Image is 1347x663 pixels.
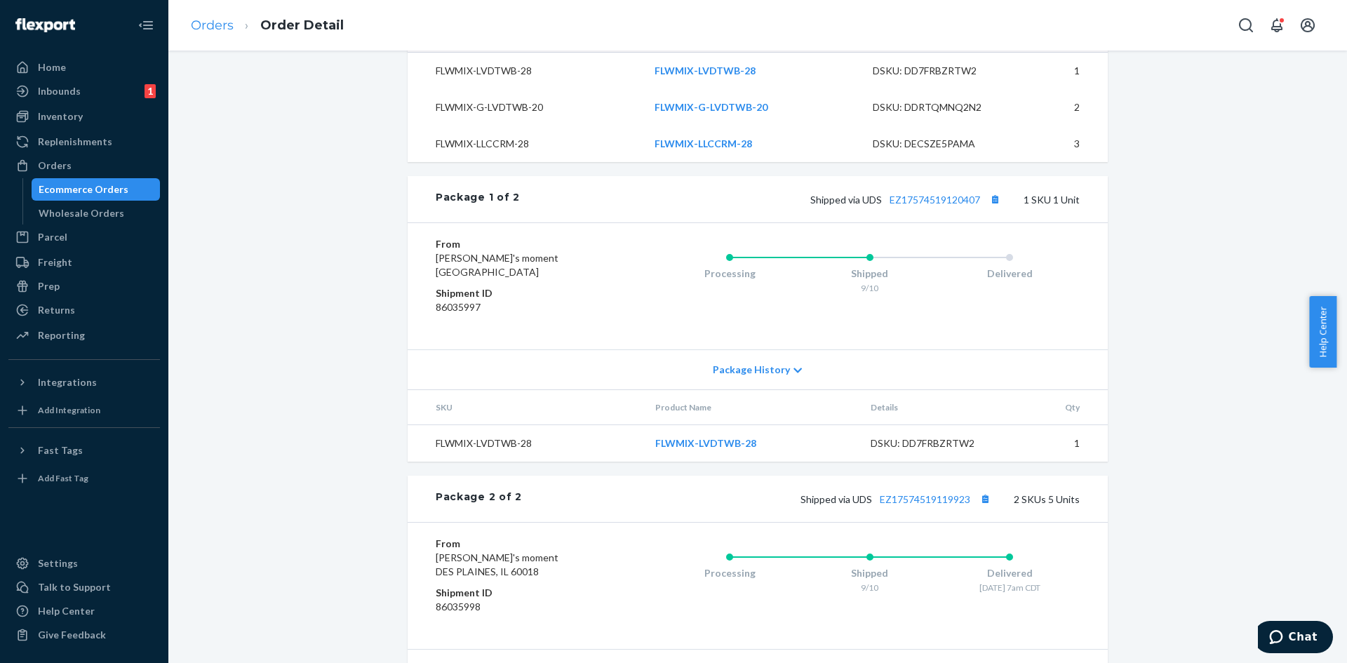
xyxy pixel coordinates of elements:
[38,279,60,293] div: Prep
[713,363,790,377] span: Package History
[191,18,234,33] a: Orders
[8,130,160,153] a: Replenishments
[436,252,558,278] span: [PERSON_NAME]'s moment [GEOGRAPHIC_DATA]
[436,190,520,208] div: Package 1 of 2
[1309,296,1336,368] button: Help Center
[38,628,106,642] div: Give Feedback
[8,324,160,347] a: Reporting
[38,556,78,570] div: Settings
[873,137,1005,151] div: DSKU: DECSZE5PAMA
[8,299,160,321] a: Returns
[8,371,160,394] button: Integrations
[38,580,111,594] div: Talk to Support
[800,566,940,580] div: Shipped
[8,154,160,177] a: Orders
[939,566,1080,580] div: Delivered
[408,390,644,425] th: SKU
[1258,621,1333,656] iframe: Opens a widget where you can chat to one of our agents
[32,178,161,201] a: Ecommerce Orders
[38,135,112,149] div: Replenishments
[880,493,970,505] a: EZ17574519119923
[38,159,72,173] div: Orders
[8,467,160,490] a: Add Fast Tag
[436,537,603,551] dt: From
[38,303,75,317] div: Returns
[408,89,643,126] td: FLWMIX-G-LVDTWB-20
[1014,390,1108,425] th: Qty
[871,436,1003,450] div: DSKU: DD7FRBZRTW2
[408,126,643,162] td: FLWMIX-LLCCRM-28
[39,206,124,220] div: Wholesale Orders
[32,202,161,225] a: Wholesale Orders
[39,182,128,196] div: Ecommerce Orders
[8,399,160,422] a: Add Integration
[655,437,756,449] a: FLWMIX-LVDTWB-28
[436,490,522,508] div: Package 2 of 2
[890,194,980,206] a: EZ17574519120407
[873,100,1005,114] div: DSKU: DDRTQMNQ2N2
[408,53,643,90] td: FLWMIX-LVDTWB-28
[408,425,644,462] td: FLWMIX-LVDTWB-28
[1263,11,1291,39] button: Open notifications
[655,101,768,113] a: FLWMIX-G-LVDTWB-20
[659,267,800,281] div: Processing
[436,237,603,251] dt: From
[8,105,160,128] a: Inventory
[8,600,160,622] a: Help Center
[38,84,81,98] div: Inbounds
[1015,89,1108,126] td: 2
[1232,11,1260,39] button: Open Search Box
[800,493,994,505] span: Shipped via UDS
[8,226,160,248] a: Parcel
[939,582,1080,594] div: [DATE] 7am CDT
[38,404,100,416] div: Add Integration
[436,300,603,314] dd: 86035997
[15,18,75,32] img: Flexport logo
[1015,53,1108,90] td: 1
[939,267,1080,281] div: Delivered
[520,190,1080,208] div: 1 SKU 1 Unit
[38,230,67,244] div: Parcel
[436,286,603,300] dt: Shipment ID
[8,275,160,297] a: Prep
[800,267,940,281] div: Shipped
[859,390,1014,425] th: Details
[38,60,66,74] div: Home
[260,18,344,33] a: Order Detail
[38,109,83,123] div: Inventory
[8,624,160,646] button: Give Feedback
[38,604,95,618] div: Help Center
[132,11,160,39] button: Close Navigation
[8,552,160,575] a: Settings
[986,190,1004,208] button: Copy tracking number
[436,600,603,614] dd: 86035998
[644,390,859,425] th: Product Name
[8,80,160,102] a: Inbounds1
[8,439,160,462] button: Fast Tags
[38,328,85,342] div: Reporting
[38,255,72,269] div: Freight
[800,582,940,594] div: 9/10
[436,586,603,600] dt: Shipment ID
[1014,425,1108,462] td: 1
[180,5,355,46] ol: breadcrumbs
[800,282,940,294] div: 9/10
[8,251,160,274] a: Freight
[38,472,88,484] div: Add Fast Tag
[8,56,160,79] a: Home
[810,194,1004,206] span: Shipped via UDS
[976,490,994,508] button: Copy tracking number
[38,443,83,457] div: Fast Tags
[655,138,752,149] a: FLWMIX-LLCCRM-28
[873,64,1005,78] div: DSKU: DD7FRBZRTW2
[8,576,160,598] button: Talk to Support
[436,551,558,577] span: [PERSON_NAME]'s moment DES PLAINES, IL 60018
[522,490,1080,508] div: 2 SKUs 5 Units
[655,65,756,76] a: FLWMIX-LVDTWB-28
[38,375,97,389] div: Integrations
[1015,126,1108,162] td: 3
[1294,11,1322,39] button: Open account menu
[659,566,800,580] div: Processing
